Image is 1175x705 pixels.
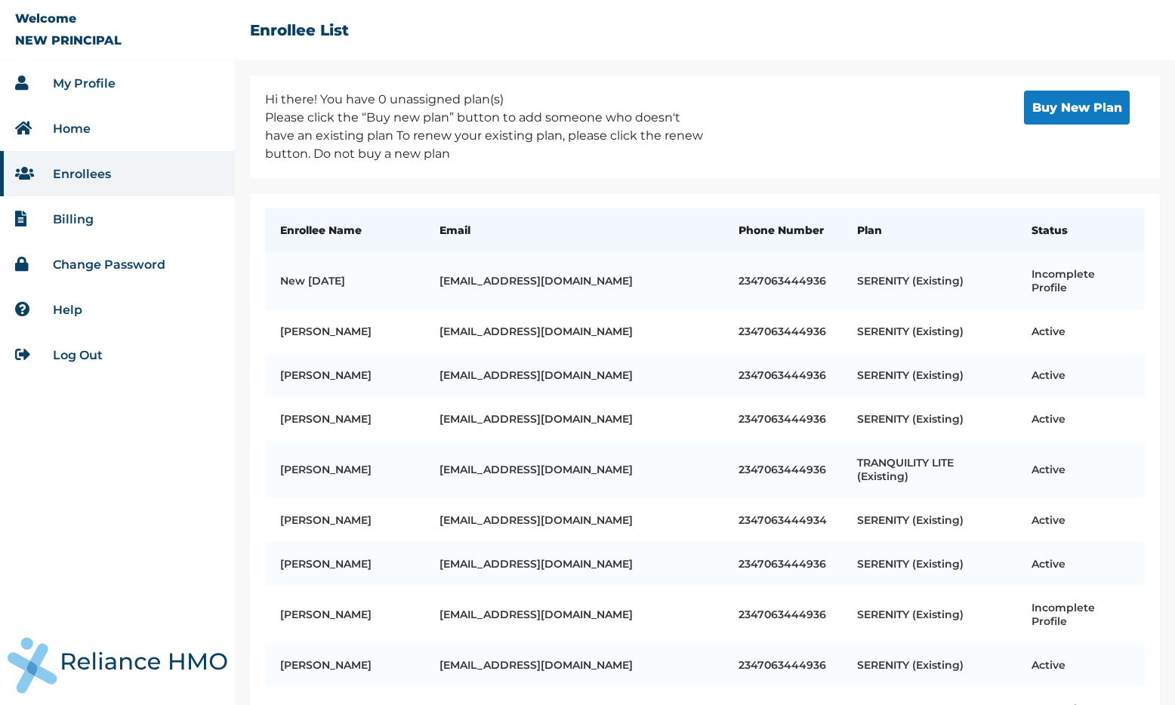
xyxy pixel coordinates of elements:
td: 2347063444936 [723,252,842,309]
td: 2347063444936 [723,441,842,498]
td: [PERSON_NAME] [265,643,424,687]
h2: Enrollee List [250,21,349,39]
td: active [1016,441,1146,498]
td: [EMAIL_ADDRESS][DOMAIN_NAME] [424,397,723,441]
td: [EMAIL_ADDRESS][DOMAIN_NAME] [424,498,723,542]
td: 2347063444936 [723,309,842,353]
td: TRANQUILITY LITE (Existing) [842,441,1016,498]
td: SERENITY (Existing) [842,498,1016,542]
td: SERENITY (Existing) [842,643,1016,687]
td: active [1016,353,1146,397]
td: SERENITY (Existing) [842,353,1016,397]
td: active [1016,397,1146,441]
th: Enrollee Name [265,208,424,252]
th: Email [424,208,723,252]
a: Log Out [53,348,103,362]
td: SERENITY (Existing) [842,252,1016,309]
td: SERENITY (Existing) [842,397,1016,441]
td: 2347063444936 [723,397,842,441]
td: active [1016,309,1146,353]
th: Plan [842,208,1016,252]
td: [EMAIL_ADDRESS][DOMAIN_NAME] [424,309,723,353]
td: 2347063444936 [723,586,842,643]
td: 2347063444936 [723,643,842,687]
a: Change Password [53,257,165,272]
a: Billing [53,212,94,226]
td: [PERSON_NAME] [265,586,424,643]
p: Please click the “Buy new plan” button to add someone who doesn't have an existing plan To renew ... [265,109,711,163]
a: My Profile [53,76,116,91]
td: [PERSON_NAME] [265,397,424,441]
td: [EMAIL_ADDRESS][DOMAIN_NAME] [424,252,723,309]
td: SERENITY (Existing) [842,542,1016,586]
a: Help [53,303,82,317]
td: [EMAIL_ADDRESS][DOMAIN_NAME] [424,353,723,397]
td: [PERSON_NAME] [265,441,424,498]
td: 2347063444936 [723,353,842,397]
td: 2347063444934 [723,498,842,542]
td: active [1016,542,1146,586]
p: Welcome [15,11,76,26]
td: [EMAIL_ADDRESS][DOMAIN_NAME] [424,586,723,643]
p: NEW PRINCIPAL [15,33,122,48]
td: [EMAIL_ADDRESS][DOMAIN_NAME] [424,542,723,586]
td: [EMAIL_ADDRESS][DOMAIN_NAME] [424,441,723,498]
th: Status [1016,208,1146,252]
td: active [1016,498,1146,542]
a: Enrollees [53,167,111,181]
p: Hi there! You have 0 unassigned plan(s) [265,91,711,109]
button: Buy New Plan [1024,91,1130,125]
td: [PERSON_NAME] [265,353,424,397]
td: 2347063444936 [723,542,842,586]
a: Home [53,122,91,136]
td: active [1016,643,1146,687]
td: SERENITY (Existing) [842,586,1016,643]
th: Phone Number [723,208,842,252]
td: New [DATE] [265,252,424,309]
td: SERENITY (Existing) [842,309,1016,353]
td: [PERSON_NAME] [265,542,424,586]
td: [PERSON_NAME] [265,498,424,542]
td: Incomplete Profile [1016,586,1146,643]
td: [EMAIL_ADDRESS][DOMAIN_NAME] [424,643,723,687]
td: Incomplete Profile [1016,252,1146,309]
td: [PERSON_NAME] [265,309,424,353]
img: RelianceHMO's Logo [8,637,227,694]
